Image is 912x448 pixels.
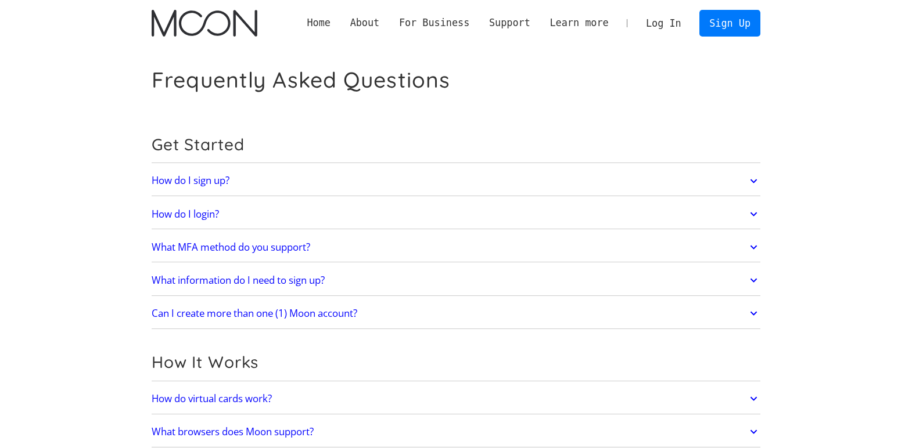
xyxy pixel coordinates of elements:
[389,16,479,30] div: For Business
[636,10,691,36] a: Log In
[152,352,760,372] h2: How It Works
[152,208,219,220] h2: How do I login?
[152,268,760,292] a: What information do I need to sign up?
[152,426,314,438] h2: What browsers does Moon support?
[399,16,469,30] div: For Business
[152,308,357,319] h2: Can I create more than one (1) Moon account?
[152,10,257,37] img: Moon Logo
[152,10,257,37] a: home
[152,169,760,193] a: How do I sign up?
[152,274,325,286] h2: What information do I need to sign up?
[479,16,540,30] div: Support
[152,235,760,259] a: What MFA method do you support?
[152,135,760,154] h2: Get Started
[152,202,760,226] a: How do I login?
[540,16,619,30] div: Learn more
[152,386,760,411] a: How do virtual cards work?
[152,241,310,253] h2: What MFA method do you support?
[350,16,380,30] div: About
[152,175,229,186] h2: How do I sign up?
[152,67,450,93] h1: Frequently Asked Questions
[699,10,760,36] a: Sign Up
[340,16,389,30] div: About
[297,16,340,30] a: Home
[152,393,272,404] h2: How do virtual cards work?
[489,16,530,30] div: Support
[550,16,608,30] div: Learn more
[152,301,760,326] a: Can I create more than one (1) Moon account?
[152,420,760,444] a: What browsers does Moon support?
